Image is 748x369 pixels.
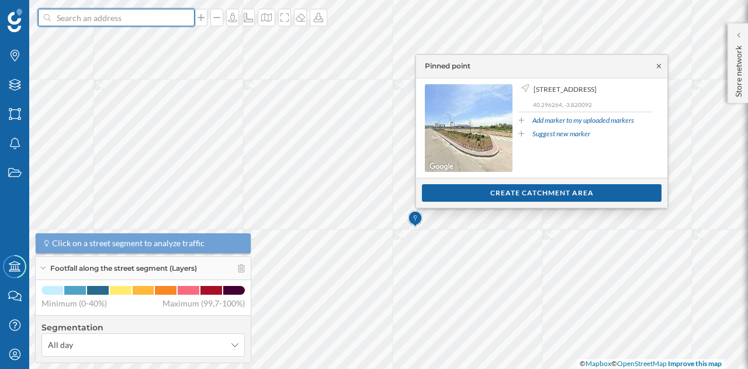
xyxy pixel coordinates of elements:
img: Geoblink Logo [8,9,22,32]
span: Minimum (0-40%) [41,298,107,309]
div: © © [577,359,725,369]
span: All day [48,339,73,351]
a: Add marker to my uploaded markers [532,115,634,126]
p: Store network [733,41,744,97]
img: Marker [408,208,423,231]
span: Maximum (99,7-100%) [162,298,245,309]
div: Pinned point [425,61,470,71]
span: Click on a street segment to analyze traffic [52,237,205,249]
a: Mapbox [586,359,611,368]
a: Improve this map [668,359,722,368]
span: Support [23,8,65,19]
a: OpenStreetMap [617,359,667,368]
img: streetview [425,84,512,172]
p: 40.296264, -3.820092 [533,101,653,109]
a: Suggest new marker [532,129,590,139]
span: [STREET_ADDRESS] [534,84,597,95]
span: Footfall along the street segment (Layers) [50,263,197,274]
h4: Segmentation [41,322,245,333]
